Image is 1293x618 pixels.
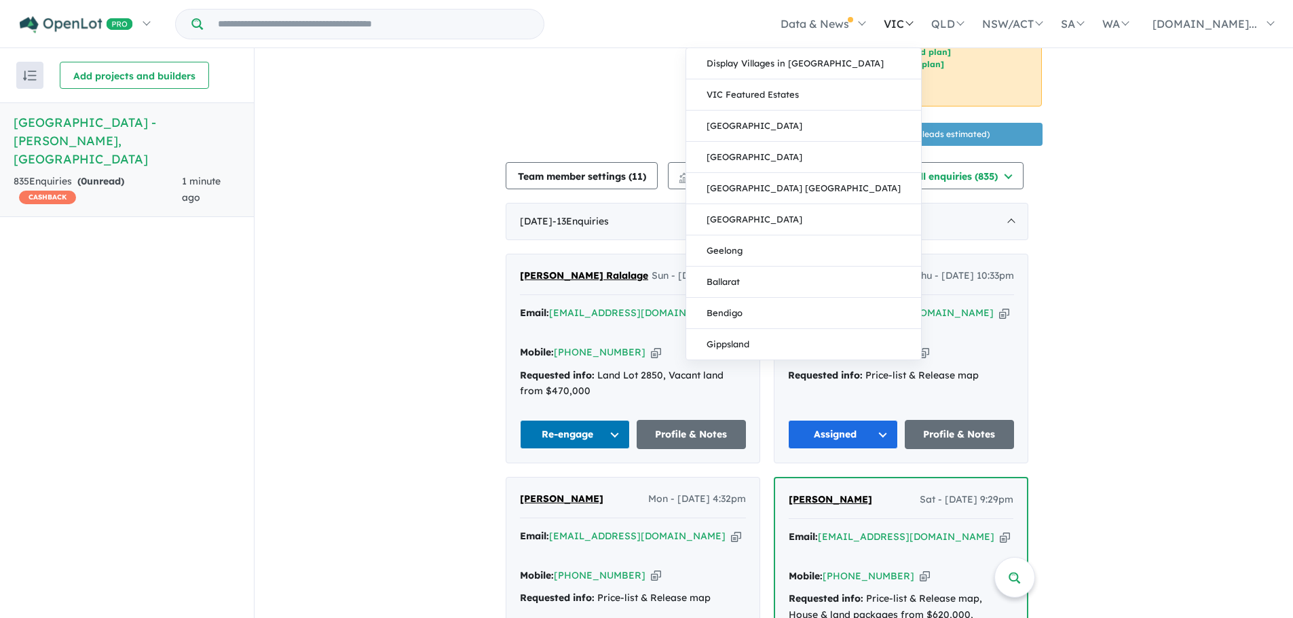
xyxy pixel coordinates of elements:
a: Profile & Notes [905,420,1015,449]
span: [DOMAIN_NAME]... [1153,17,1257,31]
button: Copy [919,345,929,360]
a: [PERSON_NAME] Ralalage [520,268,648,284]
strong: ( unread) [77,175,124,187]
a: Gippsland [686,329,921,360]
button: Assigned [788,420,898,449]
span: [PERSON_NAME] [789,493,872,505]
strong: Mobile: [789,570,823,582]
div: 835 Enquir ies [14,174,182,206]
strong: Email: [520,530,549,542]
span: Thu - [DATE] 10:33pm [916,268,1014,284]
a: Bendigo [686,298,921,329]
div: Price-list & Release map [788,368,1014,384]
img: Openlot PRO Logo White [20,16,133,33]
a: [PHONE_NUMBER] [554,569,645,581]
button: Team member settings (11) [506,162,658,189]
a: [PERSON_NAME] [520,491,603,507]
h5: [GEOGRAPHIC_DATA] - [PERSON_NAME] , [GEOGRAPHIC_DATA] [14,113,240,168]
strong: Mobile: [520,346,554,358]
a: Geelong [686,235,921,267]
a: [GEOGRAPHIC_DATA] [686,111,921,142]
button: Re-engage [520,420,630,449]
span: Sun - [DATE] 4:31pm [652,268,746,284]
div: [DATE] [506,203,1028,241]
a: [EMAIL_ADDRESS][DOMAIN_NAME] [818,530,994,543]
button: Copy [651,345,661,360]
div: Land Lot 2850, Vacant land from $470,000 [520,368,746,400]
button: Copy [731,529,741,543]
span: - 13 Enquir ies [552,215,609,227]
img: line-chart.svg [679,170,692,178]
span: 1 minute ago [182,175,221,204]
a: Display Villages in [GEOGRAPHIC_DATA] [686,48,921,79]
strong: Mobile: [520,569,554,581]
img: bar-chart.svg [679,174,692,183]
button: Performance [668,162,770,189]
strong: Requested info: [520,592,595,604]
span: CASHBACK [19,191,76,204]
a: [PHONE_NUMBER] [554,346,645,358]
span: 0 [81,175,87,187]
a: [EMAIL_ADDRESS][DOMAIN_NAME] [549,530,726,542]
button: Copy [1000,530,1010,544]
img: sort.svg [23,71,37,81]
a: [EMAIL_ADDRESS][DOMAIN_NAME] [549,307,726,319]
a: [GEOGRAPHIC_DATA] [GEOGRAPHIC_DATA] [686,173,921,204]
div: Price-list & Release map [520,590,746,606]
strong: Requested info: [789,592,863,604]
span: 11 [632,170,643,182]
button: Copy [651,568,661,583]
button: Copy [999,306,1009,320]
button: All enquiries (835) [901,162,1024,189]
button: Copy [920,569,930,583]
button: Add projects and builders [60,62,209,89]
input: Try estate name, suburb, builder or developer [206,9,541,39]
strong: Email: [520,307,549,319]
a: VIC Featured Estates [686,79,921,111]
a: [GEOGRAPHIC_DATA] [686,142,921,173]
a: [PHONE_NUMBER] [823,570,914,582]
span: [PERSON_NAME] [520,493,603,505]
strong: Requested info: [788,369,863,381]
a: [PERSON_NAME] [789,492,872,508]
a: Profile & Notes [637,420,747,449]
span: [PERSON_NAME] Ralalage [520,269,648,282]
span: Sat - [DATE] 9:29pm [920,492,1013,508]
strong: Requested info: [520,369,595,381]
span: Mon - [DATE] 4:32pm [648,491,746,507]
strong: Email: [789,530,818,543]
a: [GEOGRAPHIC_DATA] [686,204,921,235]
a: Ballarat [686,267,921,298]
